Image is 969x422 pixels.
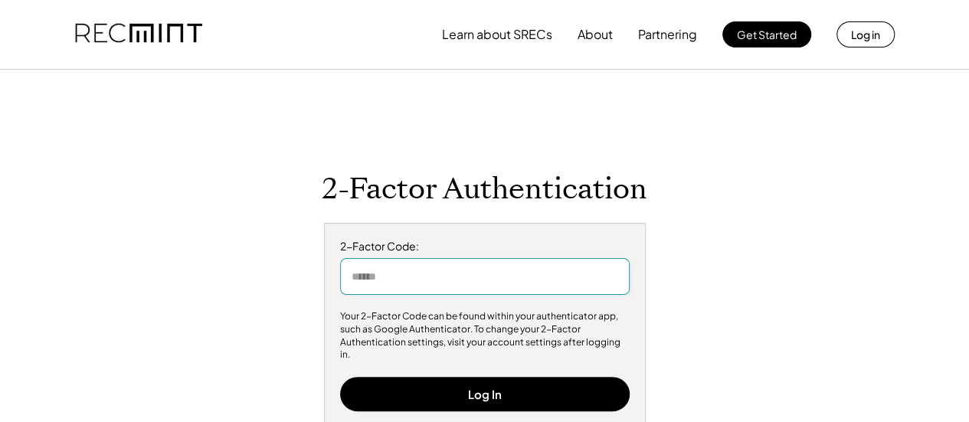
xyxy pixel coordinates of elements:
[75,8,202,61] img: recmint-logotype%403x.png
[578,19,613,50] button: About
[836,21,895,47] button: Log in
[322,172,647,208] h1: 2-Factor Authentication
[638,19,697,50] button: Partnering
[340,377,630,411] button: Log In
[722,21,811,47] button: Get Started
[442,19,552,50] button: Learn about SRECs
[340,310,630,361] div: Your 2-Factor Code can be found within your authenticator app, such as Google Authenticator. To c...
[340,239,630,254] div: 2-Factor Code:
